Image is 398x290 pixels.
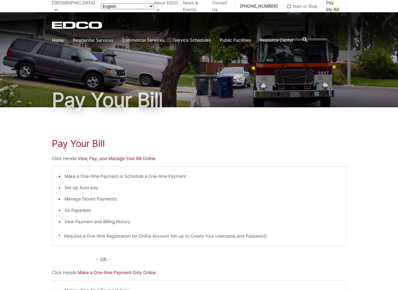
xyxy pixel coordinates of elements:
a: Resource Center [260,37,293,44]
p: to View, Pay, and Manage Your Bill Online [52,155,346,162]
p: to Make a One-time Payment Only Online [52,269,346,276]
select: Select a language [101,3,154,9]
li: Make a One-time Payment or Schedule a One-time Payment [64,173,340,180]
p: * Requires a One-time Registration (or Online Account Set-up to Create Your Username and Password) [58,233,340,239]
p: - OR - [96,255,346,264]
li: View Payment and Billing History [64,218,340,225]
a: EDCD logo. Return to the homepage. [52,21,103,29]
a: Residential Services [73,37,113,44]
li: Manage Stored Payments [64,196,340,202]
a: Click Here [52,269,72,276]
a: Public Facilities [220,37,251,44]
h1: Pay Your Bill [52,90,346,110]
a: Home [52,37,64,44]
a: Commercial Services [122,37,164,44]
li: Set-up Auto-pay [64,184,340,191]
li: Go Paperless [64,207,340,214]
a: Click Here [52,155,72,162]
a: Service Schedules [174,37,211,44]
h1: Pay Your Bill [52,138,346,149]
